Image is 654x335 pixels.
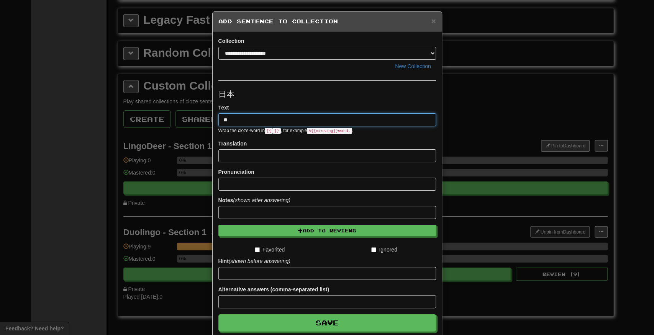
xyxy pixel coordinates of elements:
label: Ignored [371,246,397,253]
code: {{ [265,128,273,134]
code: A {{ missing }} word. [307,128,352,134]
button: New Collection [390,60,436,73]
h5: Add Sentence to Collection [218,18,436,25]
label: Notes [218,196,290,204]
em: (shown before answering) [229,258,290,264]
em: (shown after answering) [233,197,290,203]
button: Add to Reviews [218,225,436,236]
label: Favorited [255,246,285,253]
label: Alternative answers (comma-separated list) [218,286,329,293]
input: Favorited [255,247,260,252]
label: Translation [218,140,247,147]
span: × [431,16,436,25]
button: Close [431,17,436,25]
label: Collection [218,37,244,45]
label: Pronunciation [218,168,254,176]
input: Ignored [371,247,376,252]
small: Wrap the cloze-word in , for example . [218,128,353,133]
label: Text [218,104,229,111]
p: 日本 [218,88,436,100]
code: }} [273,128,281,134]
button: Save [218,314,436,332]
label: Hint [218,257,290,265]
